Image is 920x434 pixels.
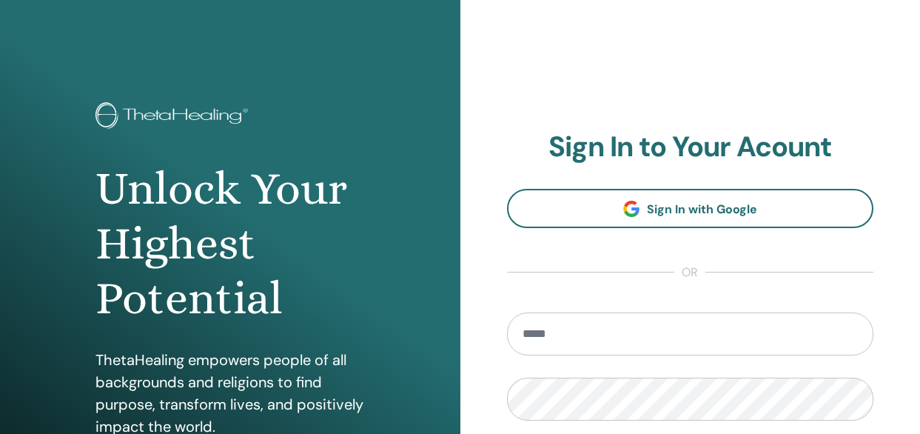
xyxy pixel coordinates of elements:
[647,201,757,217] span: Sign In with Google
[674,264,705,281] span: or
[95,161,365,327] h1: Unlock Your Highest Potential
[507,130,874,164] h2: Sign In to Your Acount
[507,189,874,228] a: Sign In with Google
